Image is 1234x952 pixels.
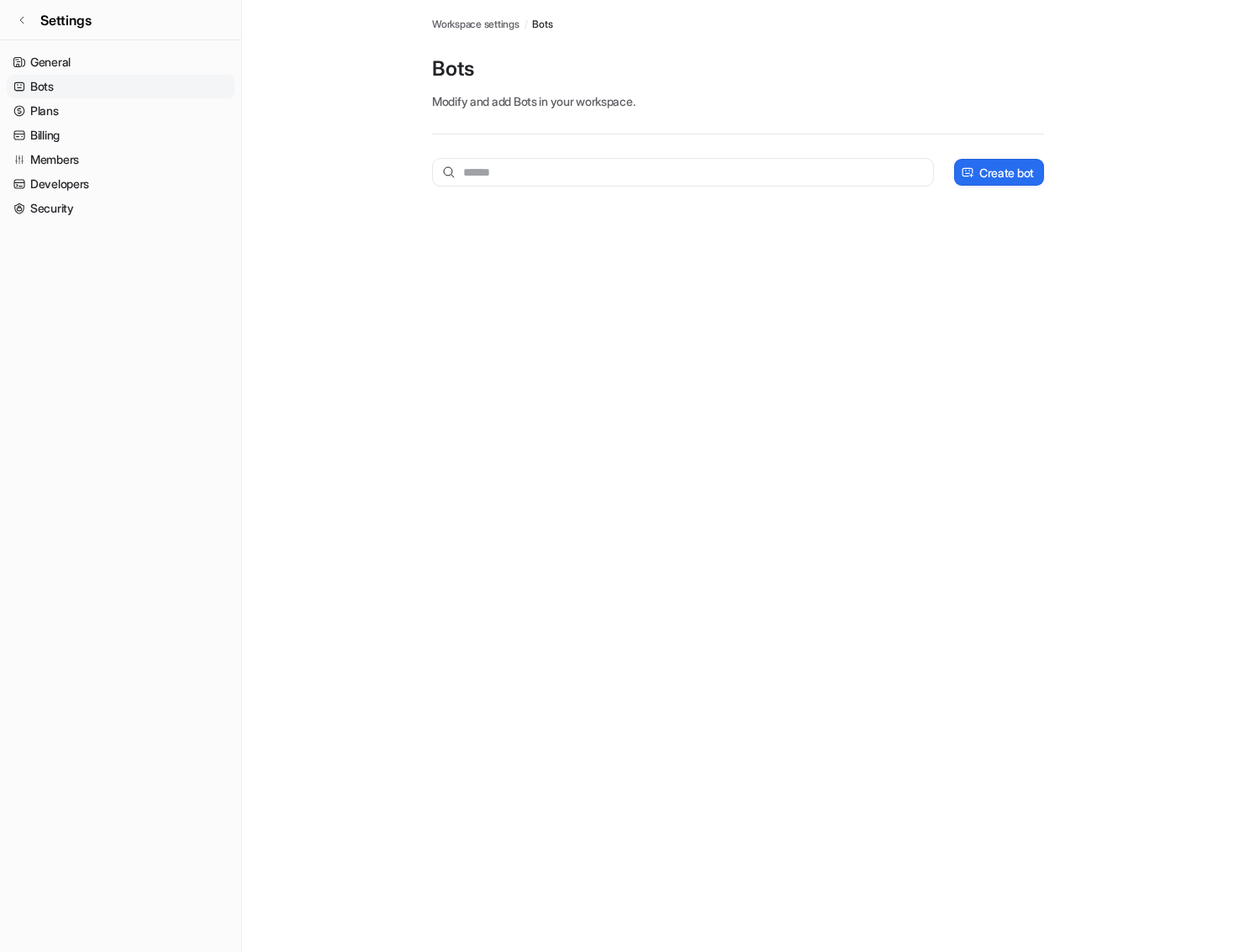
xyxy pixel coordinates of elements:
[7,50,235,74] a: General
[532,17,552,32] a: Bots
[40,10,92,30] span: Settings
[7,75,235,98] a: Bots
[432,17,519,32] a: Workspace settings
[954,159,1044,186] button: Create bot
[525,17,528,32] span: /
[432,92,1044,110] p: Modify and add Bots in your workspace.
[432,55,1044,82] p: Bots
[979,164,1034,181] p: Create bot
[7,124,235,147] a: Billing
[7,172,235,196] a: Developers
[7,99,235,123] a: Plans
[7,148,235,171] a: Members
[7,197,235,220] a: Security
[961,166,974,179] img: create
